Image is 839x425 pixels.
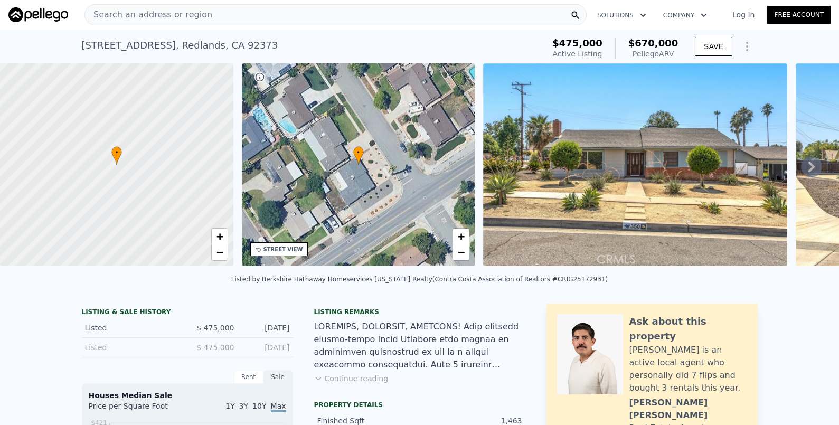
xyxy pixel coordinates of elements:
div: Listed by Berkshire Hathaway Homeservices [US_STATE] Realty (Contra Costa Association of Realtors... [231,276,608,283]
div: Rent [234,370,263,384]
img: Sale: 167359818 Parcel: 15655952 [483,63,787,266]
div: Listed [85,323,179,333]
div: Property details [314,401,525,409]
button: Continue reading [314,373,389,384]
span: • [353,148,364,157]
button: Company [655,6,715,25]
span: + [458,230,465,243]
a: Zoom in [453,229,469,244]
span: • [111,148,122,157]
span: Active Listing [553,50,602,58]
button: Solutions [589,6,655,25]
span: $ 475,000 [196,324,234,332]
div: Sale [263,370,293,384]
div: Price per Square Foot [89,401,187,418]
img: Pellego [8,7,68,22]
span: Max [271,402,286,412]
a: Free Account [767,6,831,24]
div: [DATE] [243,342,290,353]
span: $475,000 [552,37,602,49]
div: Pellego ARV [628,49,678,59]
div: Houses Median Sale [89,390,286,401]
div: LOREMIPS, DOLORSIT, AMETCONS! Adip elitsedd eiusmo-tempo Incid Utlabore etdo magnaa en adminimven... [314,320,525,371]
div: [DATE] [243,323,290,333]
span: $ 475,000 [196,343,234,352]
span: 1Y [225,402,234,410]
button: Show Options [737,36,758,57]
span: + [216,230,223,243]
span: 3Y [239,402,248,410]
a: Zoom out [453,244,469,260]
div: [PERSON_NAME] is an active local agent who personally did 7 flips and bought 3 rentals this year. [629,344,747,394]
div: • [353,146,364,165]
div: • [111,146,122,165]
div: Listing remarks [314,308,525,316]
span: Search an address or region [85,8,212,21]
a: Log In [720,10,767,20]
div: Ask about this property [629,314,747,344]
span: 10Y [252,402,266,410]
button: SAVE [695,37,732,56]
div: STREET VIEW [263,245,303,253]
span: − [216,245,223,259]
span: $670,000 [628,37,678,49]
div: [PERSON_NAME] [PERSON_NAME] [629,396,747,422]
div: LISTING & SALE HISTORY [82,308,293,318]
span: − [458,245,465,259]
a: Zoom out [212,244,228,260]
div: Listed [85,342,179,353]
a: Zoom in [212,229,228,244]
div: [STREET_ADDRESS] , Redlands , CA 92373 [82,38,278,53]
